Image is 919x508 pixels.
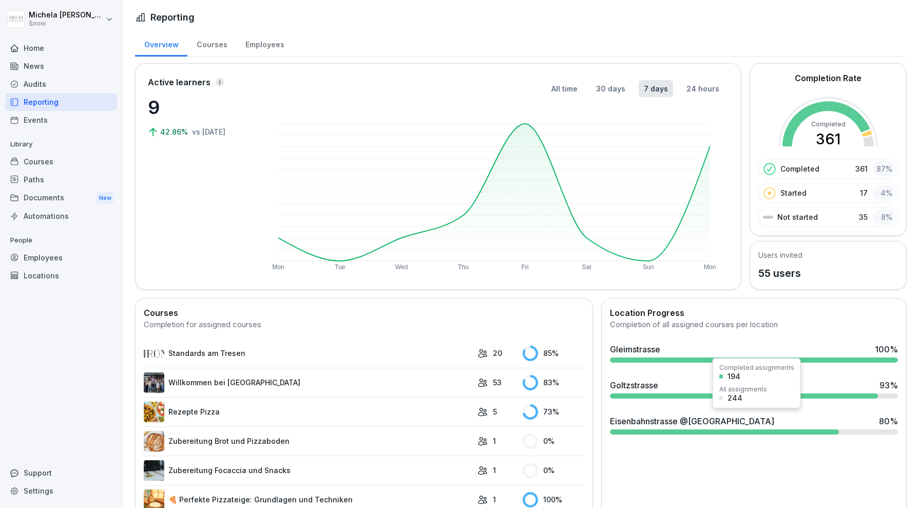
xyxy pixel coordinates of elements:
a: Standards am Tresen [144,343,472,364]
p: 20 [493,348,502,359]
div: 4 % [873,185,895,200]
a: Employees [236,30,293,57]
text: Tue [335,264,346,271]
a: Paths [5,171,117,189]
a: Courses [187,30,236,57]
div: 83 % [523,375,584,390]
a: Settings [5,482,117,500]
h2: Completion Rate [795,72,861,84]
a: DocumentsNew [5,189,117,208]
a: Locations [5,267,117,285]
text: Wed [395,264,408,271]
p: Started [780,187,807,198]
div: Support [5,464,117,482]
a: Goltzstrasse93% [606,375,902,403]
h5: Users invited [758,250,802,260]
p: Completed [780,163,819,174]
text: Mon [704,264,716,271]
text: Mon [272,264,284,271]
a: Reporting [5,93,117,111]
img: w9nobtcttnghg4wslidxrrlr.png [144,431,164,451]
div: 8 % [873,210,895,224]
p: vs [DATE] [192,126,225,137]
text: Fri [521,264,528,271]
div: Documents [5,189,117,208]
p: 42.86% [160,126,190,137]
a: Eisenbahnstrasse @[GEOGRAPHIC_DATA]80% [606,411,902,439]
button: 7 days [639,80,673,97]
a: Automations [5,207,117,225]
a: Employees [5,249,117,267]
div: Goltzstrasse [610,379,658,391]
div: Eisenbahnstrasse @[GEOGRAPHIC_DATA] [610,415,774,427]
img: tz25f0fmpb70tuguuhxz5i1d.png [144,402,164,422]
div: 244 [727,394,742,402]
div: Gleimstrasse [610,343,660,355]
p: 361 [855,163,868,174]
div: 194 [727,373,740,380]
div: 100 % [523,492,584,507]
div: New [97,192,114,204]
div: All assignments [719,386,767,392]
div: 85 % [523,346,584,361]
div: 80 % [879,415,898,427]
button: All time [546,80,583,97]
a: News [5,57,117,75]
h2: Courses [144,307,584,319]
a: Events [5,111,117,129]
button: 30 days [591,80,630,97]
img: xmkdnyjyz2x3qdpcryl1xaw9.png [144,372,164,393]
p: 1 [493,465,496,476]
div: 87 % [873,161,895,176]
div: 0 % [523,463,584,478]
a: Gleimstrasse100% [606,339,902,367]
div: Completion for assigned courses [144,319,584,331]
text: Sat [582,264,591,271]
p: Not started [777,212,818,222]
text: Sun [643,264,654,271]
a: Rezepte Pizza [144,402,472,422]
p: 53 [493,377,502,388]
div: 93 % [879,379,898,391]
h1: Reporting [150,10,195,24]
div: 73 % [523,404,584,420]
p: People [5,232,117,249]
p: Michela [PERSON_NAME] [29,11,104,20]
p: 1 [493,436,496,446]
a: Courses [5,153,117,171]
a: Audits [5,75,117,93]
a: Zubereitung Focaccia und Snacks [144,460,472,481]
p: Active learners [148,76,210,88]
a: Overview [135,30,187,57]
div: Completion of all assigned courses per location [610,319,898,331]
p: 55 users [758,266,802,281]
p: 5 [493,406,497,417]
a: Zubereitung Brot und Pizzaboden [144,431,472,451]
a: Home [5,39,117,57]
p: 17 [860,187,868,198]
p: 9 [148,93,251,121]
p: 35 [859,212,868,222]
h2: Location Progress [610,307,898,319]
p: Library [5,136,117,153]
img: lqv555mlp0nk8rvfp4y70ul5.png [144,343,164,364]
div: Completed assignments [719,365,794,371]
div: 100 % [875,343,898,355]
p: Sironi [29,20,104,27]
img: gxsr99ubtjittqjfg6pwkycm.png [144,460,164,481]
text: Thu [458,264,469,271]
a: Willkommen bei [GEOGRAPHIC_DATA] [144,372,472,393]
p: 1 [493,494,496,505]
